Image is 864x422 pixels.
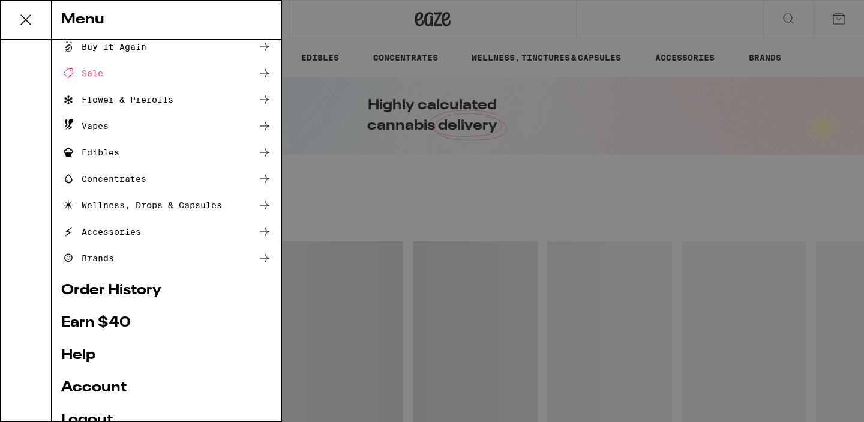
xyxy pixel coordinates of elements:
a: Flower & Prerolls [61,92,272,107]
a: Accessories [61,225,272,239]
div: Vapes [61,119,109,133]
a: Order History [61,283,272,298]
span: Hi. Need any help? [7,8,86,18]
a: Account [61,381,272,395]
div: Concentrates [61,172,146,186]
a: Sale [61,66,272,80]
div: Accessories [61,225,141,239]
a: Vapes [61,119,272,133]
a: Help [61,348,272,363]
a: Concentrates [61,172,272,186]
div: Flower & Prerolls [61,92,173,107]
div: Brands [61,251,114,265]
div: Buy It Again [61,40,146,54]
a: Earn $ 40 [61,316,272,330]
div: Sale [61,66,103,80]
div: Edibles [61,145,119,160]
a: Edibles [61,145,272,160]
div: Menu [52,1,281,40]
a: Brands [61,251,272,265]
a: Buy It Again [61,40,272,54]
a: Wellness, Drops & Capsules [61,198,272,213]
div: Wellness, Drops & Capsules [61,198,222,213]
